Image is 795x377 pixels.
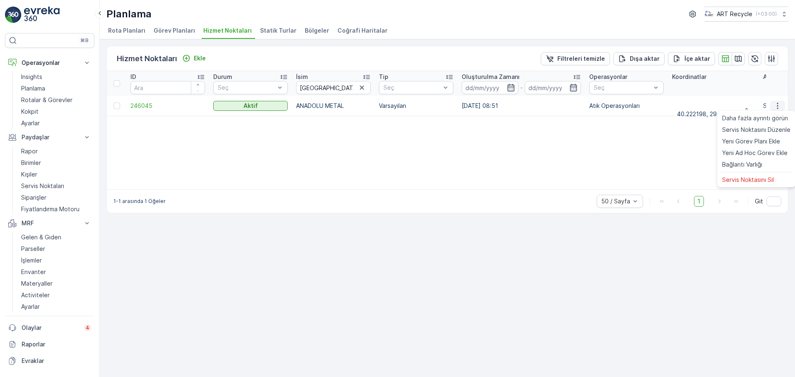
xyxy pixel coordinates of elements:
p: Rapor [21,147,38,155]
p: İçe aktar [684,55,710,63]
input: Ara [296,81,371,94]
span: Hizmet Noktaları [203,26,252,35]
a: Birimler [18,157,94,169]
a: Kokpit [18,106,94,117]
a: Yeni Ad Hoc Görev Ekle [719,147,794,159]
button: Paydaşlar [5,129,94,146]
a: Raporlar [5,336,94,353]
input: Ara [130,81,205,94]
a: Servis Noktasını Düzenle [719,124,794,136]
span: Bölgeler [305,26,329,35]
p: Activiteler [21,291,50,299]
button: 40.222198, 29.096184 [672,99,755,112]
span: Servis Noktasını Sil [722,176,774,184]
span: Statik Turlar [260,26,296,35]
p: Siparişler [21,193,46,202]
p: Birimler [21,159,41,167]
p: İsim [296,73,308,81]
span: 1 [694,196,704,207]
p: - [520,83,523,93]
span: Yeni Görev Planı Ekle [722,137,780,146]
button: İçe aktar [668,52,715,65]
img: image_23.png [704,10,713,19]
a: Daha fazla ayrıntı görün [719,112,794,124]
a: Evraklar [5,353,94,369]
p: ⌘B [80,37,89,44]
p: Ekle [194,54,206,62]
a: Gelen & Giden [18,231,94,243]
a: 246045 [130,102,205,110]
button: Aktif [213,101,288,111]
button: ART Recycle(+03:00) [704,7,788,21]
a: İşlemler [18,255,94,266]
p: Planlama [21,84,45,93]
p: Koordinatlar [672,73,706,81]
a: Insights [18,71,94,83]
td: [DATE] 08:51 [458,96,585,116]
p: 4 [86,325,89,331]
p: Olaylar [22,324,79,332]
input: dd/mm/yyyy [525,81,581,94]
span: Rota Planları [108,26,145,35]
a: Rapor [18,146,94,157]
p: Ayarlar [21,119,40,127]
a: Materyaller [18,278,94,289]
a: Servis Noktaları [18,180,94,192]
p: Insights [21,73,42,81]
p: Servis Noktaları [21,182,64,190]
p: Paydaşlar [22,133,78,141]
p: Parseller [21,245,45,253]
span: Daha fazla ayrıntı görün [722,114,788,122]
p: Tip [379,73,388,81]
span: Bağlantı Varlığı [722,160,762,169]
a: Ayarlar [18,301,94,313]
p: Fiyatlandırma Motoru [21,205,79,213]
span: Servis Noktasını Düzenle [722,126,790,134]
p: Varsayılan [379,102,453,110]
a: Parseller [18,243,94,255]
p: Seç [383,84,441,92]
img: logo [5,7,22,23]
p: Evraklar [22,357,91,365]
p: 40.222198, 29.096184 [677,110,740,118]
button: Ekle [179,53,209,63]
a: Fiyatlandırma Motoru [18,203,94,215]
button: Dışa aktar [613,52,665,65]
p: Dışa aktar [630,55,660,63]
a: Siparişler [18,192,94,203]
button: Operasyonlar [5,55,94,71]
p: Aktif [243,102,258,110]
p: ANADOLU METAL [296,102,371,110]
p: Kokpit [21,107,39,116]
p: Filtreleri temizle [557,55,605,63]
a: Envanter [18,266,94,278]
a: Olaylar4 [5,320,94,336]
img: logo_light-DOdMpM7g.png [24,7,60,23]
p: Kişiler [21,170,37,179]
p: Ayarlar [21,303,40,311]
p: Gelen & Giden [21,233,61,241]
span: Görev Planları [154,26,195,35]
p: ID [130,73,136,81]
p: Operasyonlar [589,73,627,81]
span: Yeni Ad Hoc Görev Ekle [722,149,788,157]
p: 1-1 arasında 1 Öğeler [113,198,166,205]
a: Yeni Görev Planı Ekle [719,136,794,147]
a: Ayarlar [18,117,94,129]
p: Rotalar & Görevler [21,96,72,104]
a: Kişiler [18,169,94,180]
p: ART Recycle [717,10,752,18]
button: Filtreleri temizle [541,52,610,65]
p: Adres [763,73,780,81]
a: Rotalar & Görevler [18,94,94,106]
a: Planlama [18,83,94,94]
p: Planlama [106,7,152,21]
p: Seç [594,84,651,92]
p: İşlemler [21,256,42,265]
p: Raporlar [22,340,91,348]
p: Seç [218,84,275,92]
p: ( +03:00 ) [756,11,777,17]
a: Activiteler [18,289,94,301]
p: Materyaller [21,279,53,288]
